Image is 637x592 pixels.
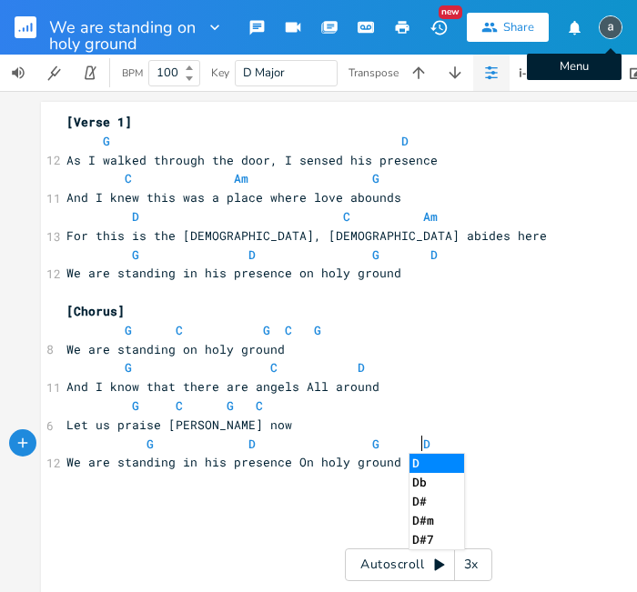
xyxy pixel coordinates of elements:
button: New [420,11,457,44]
span: G [132,397,139,414]
span: D Major [243,65,285,81]
span: And I knew this was a place where love abounds [66,189,401,206]
span: C [256,397,263,414]
div: Key [211,67,229,78]
span: G [372,246,379,263]
span: Am [234,170,248,186]
li: D# [409,492,464,511]
span: And I know that there are angels All around [66,378,379,395]
span: For this is the [DEMOGRAPHIC_DATA], [DEMOGRAPHIC_DATA] abides here [66,227,547,244]
span: G [227,397,234,414]
img: alvin cavaree [599,15,622,39]
span: C [125,170,132,186]
span: As I walked through the door, I sensed his presence [66,152,438,168]
span: D [358,359,365,376]
span: C [176,397,183,414]
span: We are standing on holy ground [66,341,285,357]
span: D [248,246,256,263]
div: BPM [122,68,143,78]
span: G [314,322,321,338]
span: G [372,436,379,452]
li: D [409,454,464,473]
span: D [401,133,409,149]
span: C [285,322,292,338]
div: Share [503,19,534,35]
span: G [263,322,270,338]
div: 3x [455,548,488,581]
div: Transpose [349,67,399,78]
li: Db [409,473,464,492]
div: New [439,5,462,19]
span: We are standing in his presence on holy ground [66,265,401,281]
span: G [125,322,132,338]
span: C [176,322,183,338]
span: D [248,436,256,452]
span: G [372,170,379,186]
span: D [132,208,139,225]
span: G [103,133,110,149]
span: We are standing on holy ground [49,19,198,35]
li: D#m [409,511,464,530]
span: C [270,359,278,376]
span: D [423,436,430,452]
li: D#7 [409,530,464,549]
div: Autoscroll [345,548,492,581]
span: C [343,208,350,225]
span: G [147,436,154,452]
span: D [430,246,438,263]
span: Let us praise [PERSON_NAME] now [66,416,292,433]
span: G [125,359,132,376]
span: Am [423,208,438,225]
button: Menu [599,6,622,48]
button: Share [467,13,549,42]
span: [Chorus] [66,303,125,319]
span: [Verse 1] [66,114,132,130]
span: G [132,246,139,263]
span: We are standing in his presence On holy ground [66,454,401,470]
